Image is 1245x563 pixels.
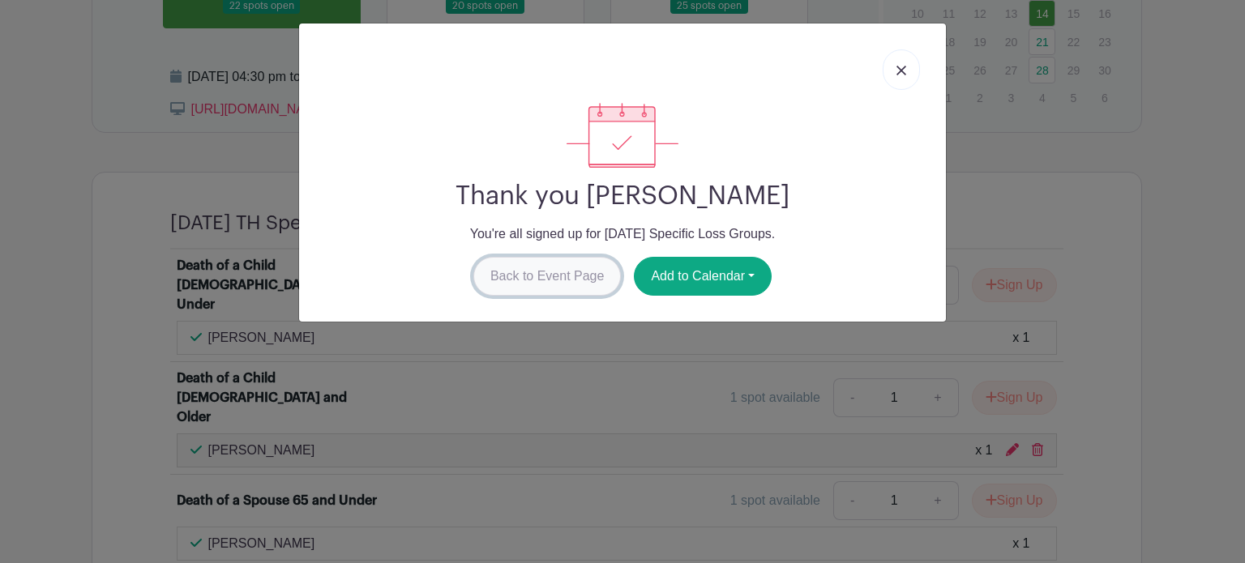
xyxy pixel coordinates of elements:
[473,257,622,296] a: Back to Event Page
[312,181,933,211] h2: Thank you [PERSON_NAME]
[896,66,906,75] img: close_button-5f87c8562297e5c2d7936805f587ecaba9071eb48480494691a3f1689db116b3.svg
[634,257,772,296] button: Add to Calendar
[312,224,933,244] p: You're all signed up for [DATE] Specific Loss Groups.
[567,103,678,168] img: signup_complete-c468d5dda3e2740ee63a24cb0ba0d3ce5d8a4ecd24259e683200fb1569d990c8.svg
